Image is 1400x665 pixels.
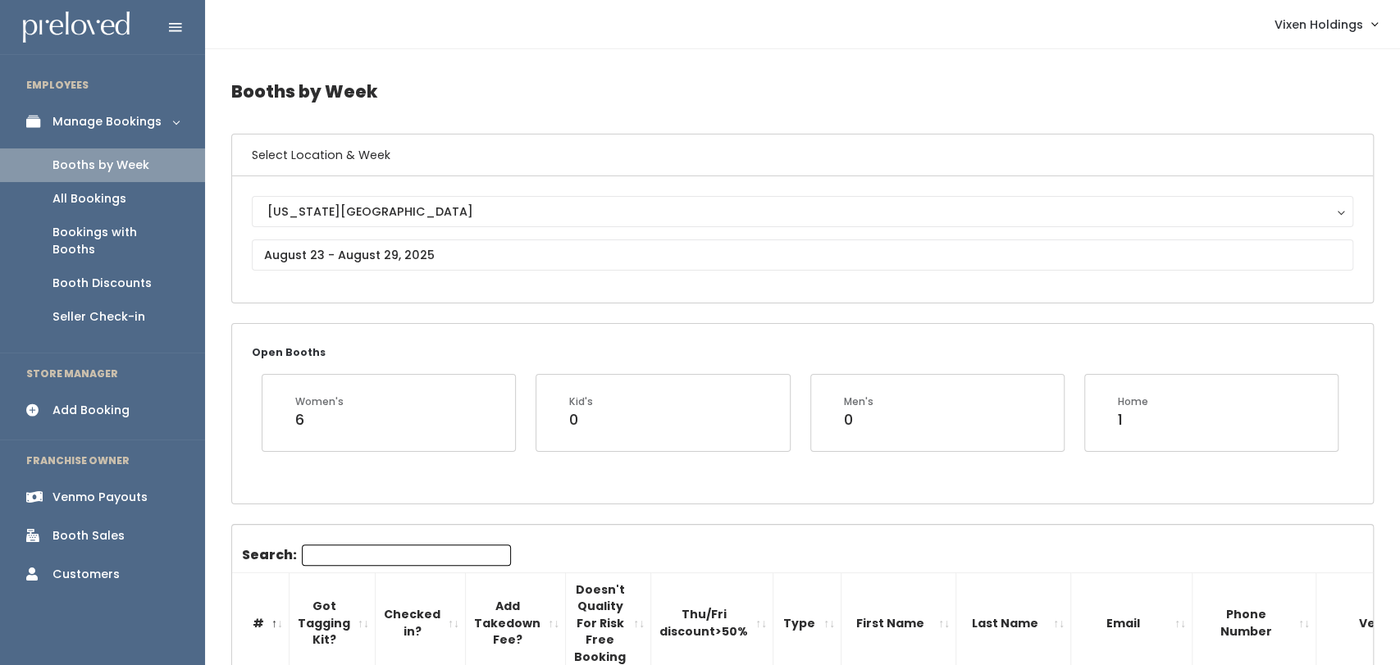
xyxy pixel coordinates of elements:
button: [US_STATE][GEOGRAPHIC_DATA] [252,196,1353,227]
div: [US_STATE][GEOGRAPHIC_DATA] [267,203,1338,221]
div: All Bookings [52,190,126,207]
span: Vixen Holdings [1275,16,1363,34]
div: 1 [1118,409,1148,430]
h6: Select Location & Week [232,134,1373,176]
div: Manage Bookings [52,113,162,130]
div: Customers [52,566,120,583]
div: Kid's [569,394,593,409]
div: Men's [844,394,873,409]
div: 0 [844,409,873,430]
div: Venmo Payouts [52,489,148,506]
div: 0 [569,409,593,430]
div: Booths by Week [52,157,149,174]
div: Bookings with Booths [52,224,179,258]
small: Open Booths [252,345,326,359]
div: Seller Check-in [52,308,145,326]
a: Vixen Holdings [1258,7,1393,42]
div: Women's [295,394,344,409]
div: Add Booking [52,402,130,419]
div: 6 [295,409,344,430]
h4: Booths by Week [231,69,1374,114]
input: August 23 - August 29, 2025 [252,239,1353,271]
div: Booth Discounts [52,275,152,292]
div: Booth Sales [52,527,125,544]
img: preloved logo [23,11,130,43]
label: Search: [242,544,511,566]
input: Search: [302,544,511,566]
div: Home [1118,394,1148,409]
